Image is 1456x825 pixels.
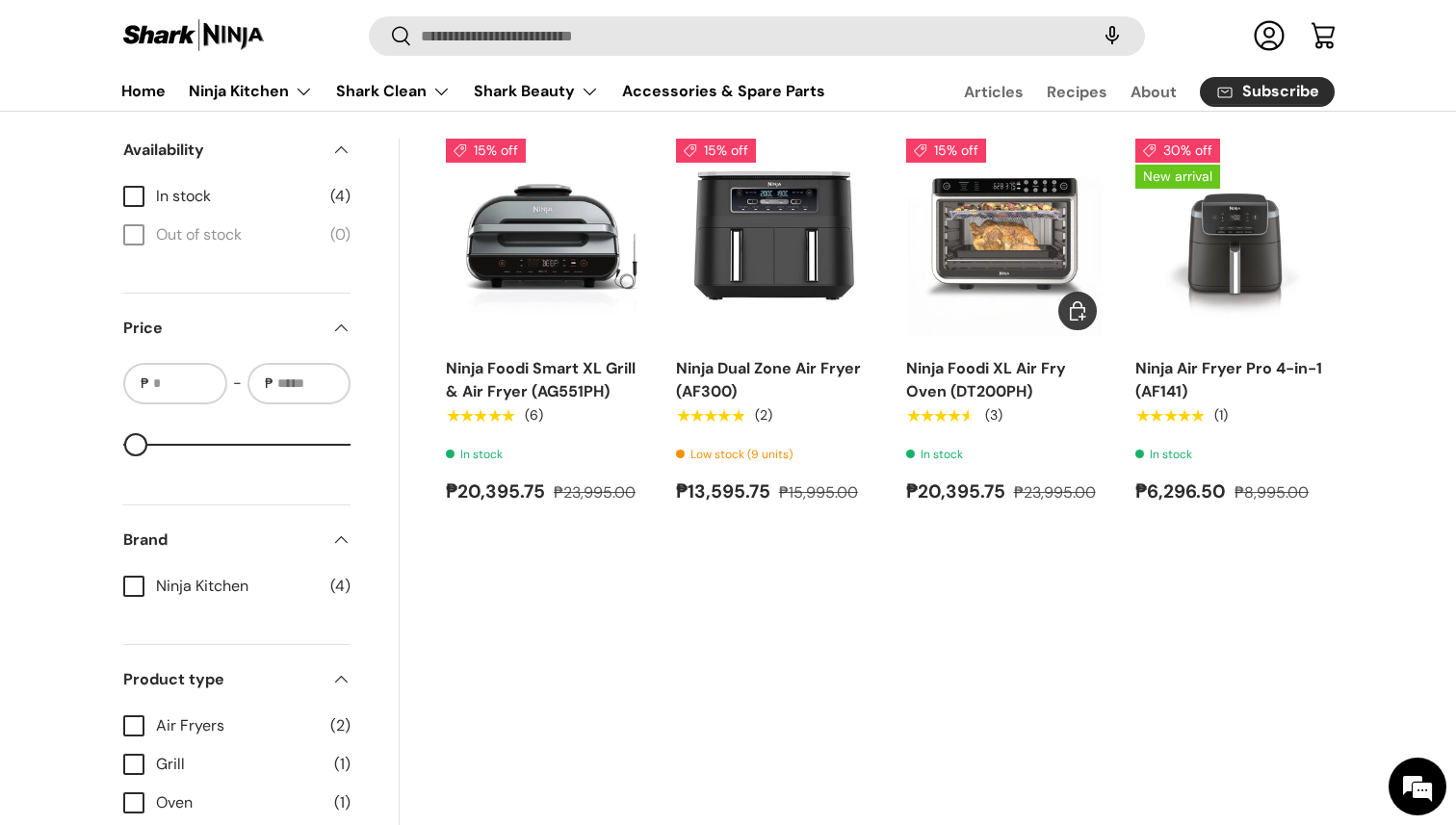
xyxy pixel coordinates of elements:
[1135,139,1335,338] a: Ninja Air Fryer Pro 4-in-1 (AF141)
[123,116,351,185] summary: Availability
[1081,15,1143,58] speech-search-button: Search by voice
[330,185,351,208] span: (4)
[676,139,875,338] a: Ninja Dual Zone Air Fryer (AF300)
[121,72,166,110] a: Home
[906,139,1105,338] a: Ninja Foodi XL Air Fry Oven (DT200PH)
[330,714,351,737] span: (2)
[1131,73,1177,111] a: About
[123,529,320,552] span: Brand
[156,185,319,208] span: In stock
[123,294,351,363] summary: Price
[1135,165,1220,189] span: New arrival
[156,753,323,776] span: Grill
[123,668,320,691] span: Product type
[918,72,1335,111] nav: Secondary
[123,645,351,714] summary: Product type
[233,372,242,395] span: -
[1135,358,1322,401] a: Ninja Air Fryer Pro 4-in-1 (AF141)
[121,17,266,55] img: Shark Ninja Philippines
[330,223,351,246] span: (0)
[334,791,351,814] span: (1)
[446,358,636,401] a: Ninja Foodi Smart XL Grill & Air Fryer (AG551PH)
[462,72,611,111] summary: Shark Beauty
[156,223,319,246] span: Out of stock
[325,72,462,111] summary: Shark Clean
[446,139,526,163] span: 15% off
[446,139,645,338] a: Ninja Foodi Smart XL Grill & Air Fryer (AG551PH)
[1200,77,1335,107] a: Subscribe
[676,139,756,163] span: 15% off
[334,753,351,776] span: (1)
[156,714,319,737] span: Air Fryers
[123,317,320,340] span: Price
[1135,139,1335,338] img: https://sharkninja.com.ph/products/ninja-air-fryer-pro-4-in-1-af141
[1242,85,1319,100] span: Subscribe
[156,791,323,814] span: Oven
[622,72,825,110] a: Accessories & Spare Parts
[330,575,351,598] span: (4)
[906,139,1105,338] img: ninja-foodi-xl-air-fry-oven-with-sample-food-content-full-view-sharkninja-philippines
[123,505,351,575] summary: Brand
[1135,139,1220,163] span: 30% off
[123,139,320,162] span: Availability
[121,72,825,111] nav: Primary
[906,139,986,163] span: 15% off
[139,374,151,394] span: ₱
[1047,73,1107,111] a: Recipes
[156,575,319,598] span: Ninja Kitchen
[446,139,645,338] img: ninja-foodi-smart-xl-grill-and-air-fryer-full-view-shark-ninja-philippines
[964,73,1024,111] a: Articles
[906,358,1066,401] a: Ninja Foodi XL Air Fry Oven (DT200PH)
[263,374,275,394] span: ₱
[177,72,325,111] summary: Ninja Kitchen
[676,358,861,401] a: Ninja Dual Zone Air Fryer (AF300)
